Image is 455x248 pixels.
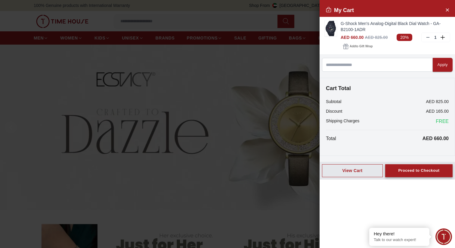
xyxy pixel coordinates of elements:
h2: My Cart [326,6,354,14]
button: Addto Gift Wrap [341,42,375,51]
p: AED 660.00 [422,135,449,142]
button: Proceed to Checkout [385,164,453,177]
div: Chat Widget [435,228,452,245]
p: Total [326,135,336,142]
span: FREE [436,118,449,125]
a: G-Shock Men's Analog-Digital Black Dial Watch - GA-B2100-1ADR [341,20,450,33]
div: Hey there! [374,231,425,237]
p: 1 [433,34,438,40]
p: Subtotal [326,99,341,105]
p: Shipping Charges [326,118,359,125]
p: Discount [326,108,342,114]
span: 20% [397,34,412,41]
span: Add to Gift Wrap [350,43,373,49]
button: View Cart [322,164,383,177]
div: Proceed to Checkout [398,167,439,174]
div: View Cart [327,168,378,174]
p: AED 825.00 [426,99,449,105]
button: Close Account [442,5,452,14]
p: Talk to our watch expert! [374,237,425,243]
button: Apply [433,58,453,72]
p: AED 165.00 [426,108,449,114]
img: ... [325,21,337,36]
span: AED 825.00 [365,35,388,40]
div: Apply [438,61,448,68]
span: AED 660.00 [341,35,364,40]
h4: Cart Total [326,84,449,93]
